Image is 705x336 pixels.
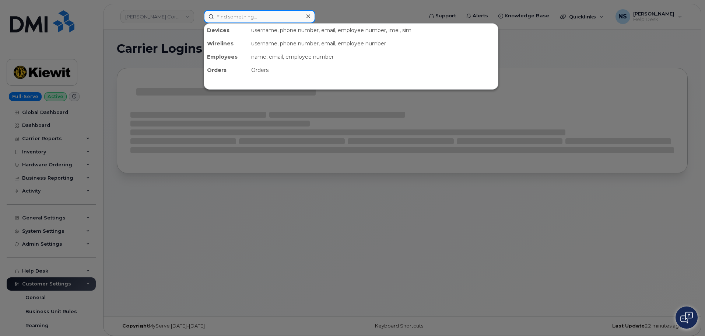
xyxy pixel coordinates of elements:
[204,24,248,37] div: Devices
[204,50,248,63] div: Employees
[204,37,248,50] div: Wirelines
[248,37,498,50] div: username, phone number, email, employee number
[680,312,693,323] img: Open chat
[248,63,498,77] div: Orders
[248,50,498,63] div: name, email, employee number
[204,63,248,77] div: Orders
[248,24,498,37] div: username, phone number, email, employee number, imei, sim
